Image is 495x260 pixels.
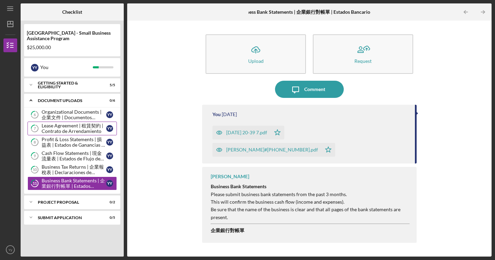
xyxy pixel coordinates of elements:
div: Y y [106,111,113,118]
div: Organizational Documents | 企業文件 | Documentos Organizacionales [42,109,106,120]
div: Y y [106,139,113,146]
b: Checklist [62,9,82,15]
div: Y y [106,180,113,187]
a: 10Business Tax Returns | 企業報稅表 | Declaraciones de Impuestos del NegocioYy [27,163,117,177]
div: You [40,61,93,73]
time: 2025-09-16 03:46 [222,112,237,117]
a: 6Organizational Documents | 企業文件 | Documentos OrganizacionalesYy [27,108,117,122]
div: Y y [106,166,113,173]
div: $25,000.00 [27,45,118,50]
a: 9Cash Flow Statements | 現金流量表 | Estados de Flujo de EfectivoYy [27,149,117,163]
strong: Business Bank Statements [211,183,266,189]
div: Project Proposal [38,200,98,204]
div: 0 / 5 [103,216,115,220]
div: 0 / 2 [103,200,115,204]
div: Request [354,58,372,64]
div: Cash Flow Statements | 現金流量表 | Estados de Flujo de Efectivo [42,150,106,161]
a: 11Business Bank Statements | 企業銀行對帳單 | Estados Bancarios del NegocioYy [27,177,117,190]
button: Comment [275,81,344,98]
tspan: 7 [34,126,36,131]
button: Yy [3,243,17,257]
b: Business Bank Statements | 企業銀行對帳單 | Estados Bancarios del Negocio [237,9,399,15]
button: Upload [206,34,306,74]
tspan: 8 [34,140,36,145]
button: [PERSON_NAME]#[PHONE_NUMBER].pdf [212,143,335,157]
tspan: 11 [33,181,37,186]
button: Request [313,34,413,74]
div: [PERSON_NAME]#[PHONE_NUMBER].pdf [226,147,318,152]
text: Yy [8,248,12,252]
div: Getting Started & Eligibility [38,81,98,89]
div: 5 / 5 [103,83,115,87]
div: [GEOGRAPHIC_DATA] - Small Business Assistance Program [27,30,118,41]
p: Please submit business bank statements from the past 3 months. This will confirm the business cas... [211,191,410,222]
tspan: 9 [34,154,36,158]
div: [PERSON_NAME] [211,174,249,179]
tspan: 10 [33,168,37,172]
div: Upload [248,58,264,64]
div: Lease Agreement | 租賃契約 | Contrato de Arrendamiento [42,123,106,134]
a: 8Profit & Loss Statements | 損益表 | Estados de Ganancias y PérdidasYy [27,135,117,149]
div: Business Tax Returns | 企業報稅表 | Declaraciones de Impuestos del Negocio [42,164,106,175]
div: Y y [31,64,38,71]
div: Business Bank Statements | 企業銀行對帳單 | Estados Bancarios del Negocio [42,178,106,189]
div: 0 / 6 [103,99,115,103]
div: Comment [304,81,325,98]
div: Submit Application [38,216,98,220]
tspan: 6 [34,113,36,117]
div: Y y [106,152,113,159]
div: [DATE] 20-39 7.pdf [226,130,267,135]
div: Document Uploads [38,99,98,103]
div: Profit & Loss Statements | 損益表 | Estados de Ganancias y Pérdidas [42,137,106,148]
div: You [212,112,221,117]
a: 7Lease Agreement | 租賃契約 | Contrato de ArrendamientoYy [27,122,117,135]
button: [DATE] 20-39 7.pdf [212,126,284,139]
strong: 企業銀行對帳單 [211,227,244,233]
div: Y y [106,125,113,132]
